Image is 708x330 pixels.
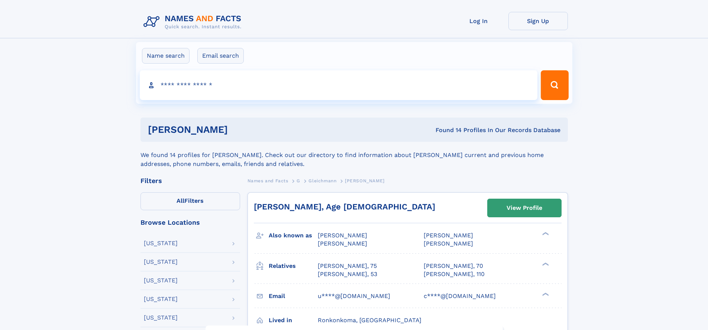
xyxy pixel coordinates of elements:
[345,178,385,183] span: [PERSON_NAME]
[318,232,367,239] span: [PERSON_NAME]
[488,199,561,217] a: View Profile
[540,231,549,236] div: ❯
[449,12,508,30] a: Log In
[144,278,178,283] div: [US_STATE]
[140,177,240,184] div: Filters
[269,290,318,302] h3: Email
[541,70,568,100] button: Search Button
[269,314,318,327] h3: Lived in
[318,317,421,324] span: Ronkonkoma, [GEOGRAPHIC_DATA]
[140,192,240,210] label: Filters
[144,315,178,321] div: [US_STATE]
[424,232,473,239] span: [PERSON_NAME]
[254,202,435,211] a: [PERSON_NAME], Age [DEMOGRAPHIC_DATA]
[507,199,542,217] div: View Profile
[142,48,190,64] label: Name search
[248,176,288,185] a: Names and Facts
[318,240,367,247] span: [PERSON_NAME]
[144,259,178,265] div: [US_STATE]
[424,270,485,278] a: [PERSON_NAME], 110
[540,262,549,266] div: ❯
[297,176,300,185] a: G
[140,142,568,169] div: We found 14 profiles for [PERSON_NAME]. Check out our directory to find information about [PERSON...
[144,296,178,302] div: [US_STATE]
[308,176,336,185] a: Gleichmann
[540,292,549,297] div: ❯
[424,262,483,270] a: [PERSON_NAME], 70
[297,178,300,183] span: G
[424,240,473,247] span: [PERSON_NAME]
[140,70,538,100] input: search input
[318,262,377,270] a: [PERSON_NAME], 75
[332,126,560,134] div: Found 14 Profiles In Our Records Database
[197,48,244,64] label: Email search
[269,260,318,272] h3: Relatives
[508,12,568,30] a: Sign Up
[140,219,240,226] div: Browse Locations
[140,12,248,32] img: Logo Names and Facts
[318,270,377,278] a: [PERSON_NAME], 53
[269,229,318,242] h3: Also known as
[177,197,184,204] span: All
[148,125,332,134] h1: [PERSON_NAME]
[144,240,178,246] div: [US_STATE]
[308,178,336,183] span: Gleichmann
